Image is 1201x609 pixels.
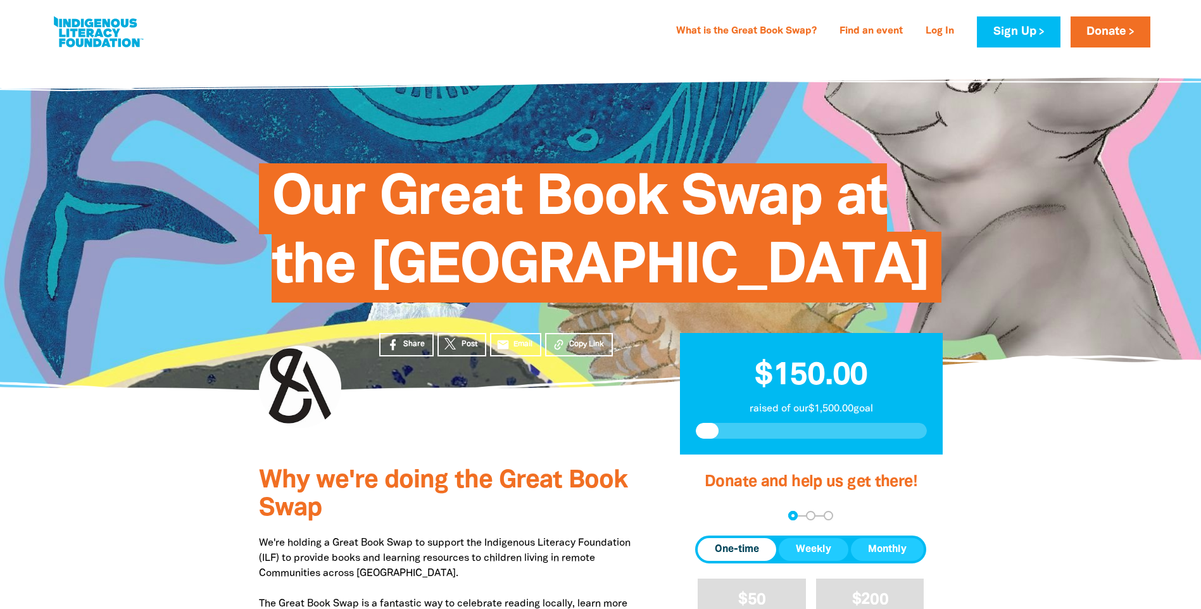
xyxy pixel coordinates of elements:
[852,593,888,607] span: $200
[490,333,542,356] a: emailEmail
[796,542,831,557] span: Weekly
[788,511,798,520] button: Navigate to step 1 of 3 to enter your donation amount
[698,538,776,561] button: One-time
[403,339,425,350] span: Share
[259,469,627,520] span: Why we're doing the Great Book Swap
[462,339,477,350] span: Post
[977,16,1060,47] a: Sign Up
[824,511,833,520] button: Navigate to step 3 of 3 to enter your payment details
[705,475,917,489] span: Donate and help us get there!
[738,593,765,607] span: $50
[715,542,759,557] span: One-time
[918,22,962,42] a: Log In
[669,22,824,42] a: What is the Great Book Swap?
[832,22,910,42] a: Find an event
[545,333,613,356] button: Copy Link
[437,333,486,356] a: Post
[868,542,907,557] span: Monthly
[806,511,815,520] button: Navigate to step 2 of 3 to enter your details
[695,536,926,563] div: Donation frequency
[496,338,510,351] i: email
[1071,16,1150,47] a: Donate
[696,401,927,417] p: raised of our $1,500.00 goal
[569,339,604,350] span: Copy Link
[851,538,924,561] button: Monthly
[779,538,848,561] button: Weekly
[755,361,867,391] span: $150.00
[513,339,532,350] span: Email
[379,333,434,356] a: Share
[272,173,929,303] span: Our Great Book Swap at the [GEOGRAPHIC_DATA]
